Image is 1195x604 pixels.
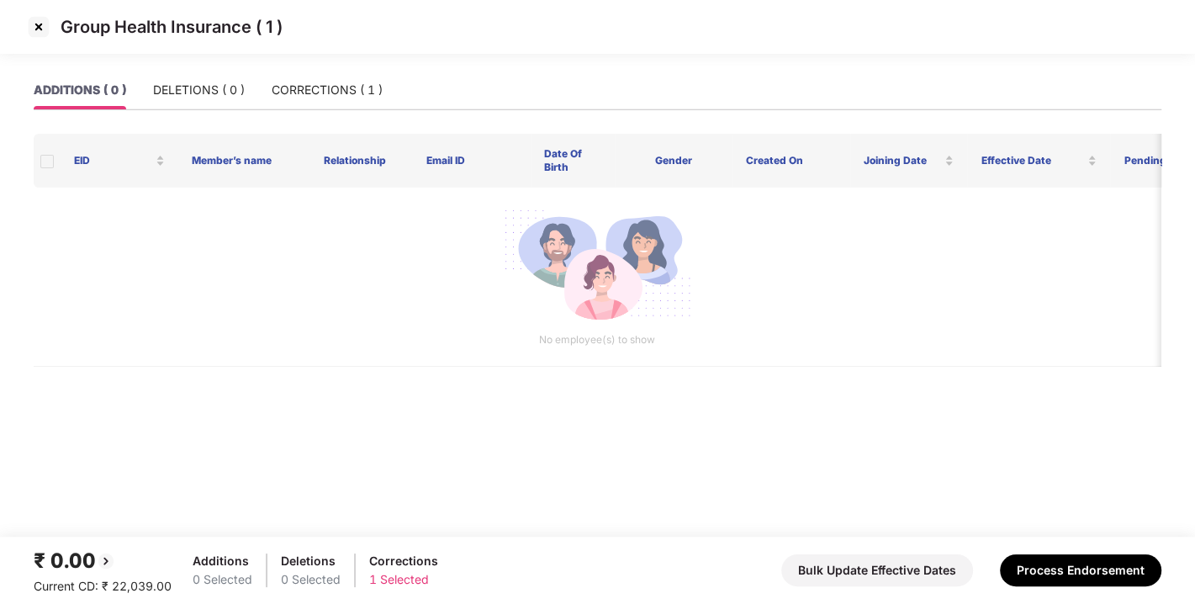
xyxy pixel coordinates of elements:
[503,201,691,332] img: svg+xml;base64,PHN2ZyB4bWxucz0iaHR0cDovL3d3dy53My5vcmcvMjAwMC9zdmciIGlkPSJNdWx0aXBsZV9lbXBsb3llZS...
[615,134,732,188] th: Gender
[25,13,52,40] img: svg+xml;base64,PHN2ZyBpZD0iQ3Jvc3MtMzJ4MzIiIHhtbG5zPSJodHRwOi8vd3d3LnczLm9yZy8yMDAwL3N2ZyIgd2lkdG...
[34,579,172,593] span: Current CD: ₹ 22,039.00
[281,570,341,589] div: 0 Selected
[34,545,172,577] div: ₹ 0.00
[61,17,283,37] p: Group Health Insurance ( 1 )
[96,551,116,571] img: svg+xml;base64,PHN2ZyBpZD0iQmFjay0yMHgyMCIgeG1sbnM9Imh0dHA6Ly93d3cudzMub3JnLzIwMDAvc3ZnIiB3aWR0aD...
[369,552,438,570] div: Corrections
[850,134,968,188] th: Joining Date
[34,81,126,99] div: ADDITIONS ( 0 )
[193,570,252,589] div: 0 Selected
[296,134,414,188] th: Relationship
[864,154,942,167] span: Joining Date
[369,570,438,589] div: 1 Selected
[178,134,296,188] th: Member’s name
[531,134,615,188] th: Date Of Birth
[61,134,178,188] th: EID
[1000,554,1161,586] button: Process Endorsement
[193,552,252,570] div: Additions
[153,81,245,99] div: DELETIONS ( 0 )
[732,134,850,188] th: Created On
[413,134,531,188] th: Email ID
[74,154,152,167] span: EID
[981,154,1084,167] span: Effective Date
[967,134,1110,188] th: Effective Date
[781,554,973,586] button: Bulk Update Effective Dates
[47,332,1147,348] p: No employee(s) to show
[272,81,383,99] div: CORRECTIONS ( 1 )
[281,552,341,570] div: Deletions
